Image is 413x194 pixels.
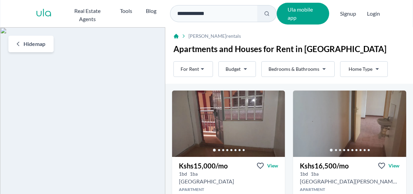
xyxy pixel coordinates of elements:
button: Budget [218,61,256,77]
span: Home Type [349,66,372,72]
h1: Apartments and Houses for Rent in [GEOGRAPHIC_DATA] [173,44,405,54]
button: Tools [120,4,132,15]
button: Bedrooms & Bathrooms [261,61,335,77]
button: Home Type [340,61,388,77]
span: For Rent [181,66,199,72]
h4: Apartment [172,187,285,192]
a: Ula mobile app [277,3,329,25]
h5: 1 bedrooms [179,171,187,177]
button: Real Estate Agents [68,4,106,23]
span: Budget [226,66,241,72]
h2: 1 bedroom Apartment for rent in Kahawa Sukari - Kshs 16,500/mo -St Francis Training Institute, Ka... [300,177,399,185]
h5: 1 bedrooms [300,171,308,177]
h2: Real Estate Agents [68,7,106,23]
h2: Tools [120,7,132,15]
a: Blog [146,4,156,23]
button: For Rent [173,61,213,77]
h3: Kshs 16,500 /mo [300,161,349,171]
h2: Blog [146,7,156,15]
span: Bedrooms & Bathrooms [269,66,319,72]
h4: Apartment [293,187,406,192]
span: [PERSON_NAME] rentals [188,33,241,39]
span: Signup [340,7,356,20]
h5: 1 bathrooms [190,171,198,177]
span: View [388,162,399,169]
span: Hide map [24,40,45,48]
button: Login [367,10,380,18]
img: 1 bedroom Apartment for rent - Kshs 16,500/mo - in Kahawa Sukari near St Francis Training Institu... [293,91,406,157]
h2: 1 bedroom Apartment for rent in Kahawa Sukari - Kshs 15,000/mo -Kahawa sukari baringo roaid, Bari... [179,177,234,185]
img: 1 bedroom Apartment for rent - Kshs 15,000/mo - in Kahawa Sukari along Kahawa sukari baringo roai... [172,91,285,157]
a: ula [36,7,52,20]
h5: 1 bathrooms [311,171,319,177]
span: View [267,162,278,169]
nav: Main [68,4,170,23]
h3: Kshs 15,000 /mo [179,161,228,171]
